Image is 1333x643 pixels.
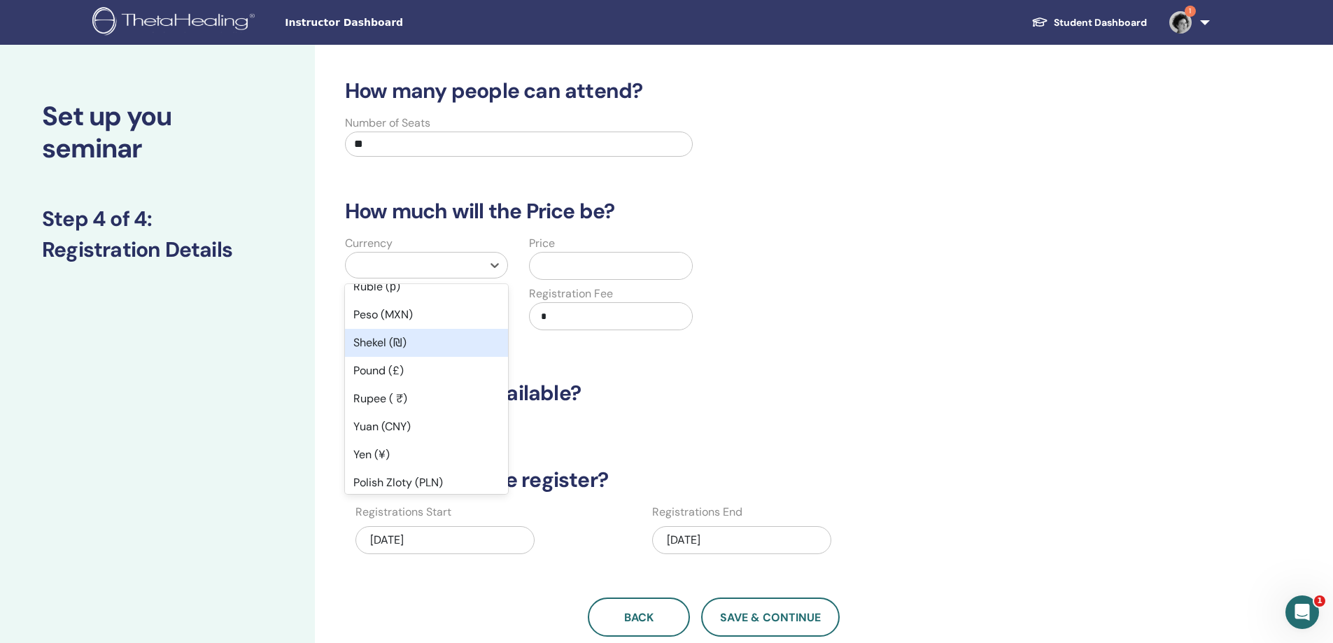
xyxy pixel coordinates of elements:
[1285,595,1319,629] iframe: Intercom live chat
[92,7,260,38] img: logo.png
[345,441,508,469] div: Yen (¥)
[1314,595,1325,607] span: 1
[1169,11,1192,34] img: default.jpg
[345,301,508,329] div: Peso (MXN)
[1031,16,1048,28] img: graduation-cap-white.svg
[345,469,508,497] div: Polish Zloty (PLN)
[652,504,742,521] label: Registrations End
[345,329,508,357] div: Shekel (₪)
[42,206,273,232] h3: Step 4 of 4 :
[1020,10,1158,36] a: Student Dashboard
[337,199,1091,224] h3: How much will the Price be?
[529,285,613,302] label: Registration Fee
[355,504,451,521] label: Registrations Start
[337,78,1091,104] h3: How many people can attend?
[652,526,831,554] div: [DATE]
[355,526,535,554] div: [DATE]
[337,467,1091,493] h3: When can people register?
[345,273,508,301] div: Ruble (р)
[337,381,1091,406] h3: Is scholarship available?
[529,235,555,252] label: Price
[42,101,273,164] h2: Set up you seminar
[345,357,508,385] div: Pound (£)
[624,610,654,625] span: Back
[345,385,508,413] div: Rupee ( ₹)
[345,115,430,132] label: Number of Seats
[42,237,273,262] h3: Registration Details
[345,235,393,252] label: Currency
[1185,6,1196,17] span: 1
[285,15,495,30] span: Instructor Dashboard
[588,598,690,637] button: Back
[701,598,840,637] button: Save & Continue
[345,413,508,441] div: Yuan (CNY)
[720,610,821,625] span: Save & Continue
